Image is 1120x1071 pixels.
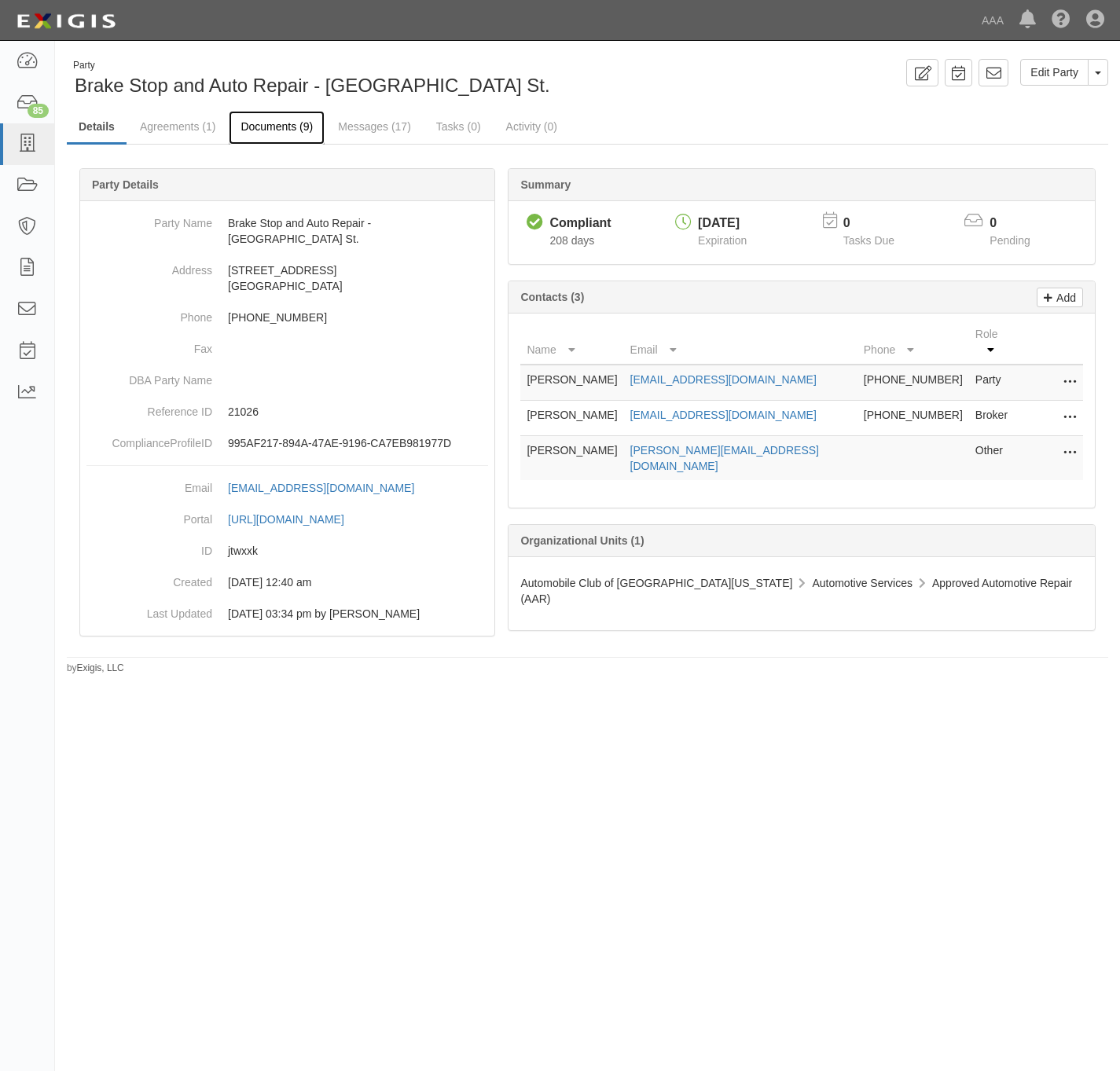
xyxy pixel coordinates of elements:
b: Organizational Units (1) [520,534,644,547]
b: Contacts (3) [520,291,584,303]
i: Compliant [527,215,543,231]
th: Phone [857,320,969,365]
a: AAA [974,5,1012,36]
p: 0 [843,215,914,233]
dt: Email [86,472,212,496]
dd: 10/25/2024 03:34 pm by Benjamin Tully [86,598,488,629]
span: Pending [990,234,1030,247]
span: Since 03/19/2025 [549,234,594,247]
td: [PERSON_NAME] [520,436,623,481]
a: Activity (0) [494,111,569,142]
dt: Created [86,567,212,590]
div: Brake Stop and Auto Repair - India St. [67,59,576,99]
dd: 03/10/2023 12:40 am [86,567,488,598]
dt: Portal [86,504,212,527]
a: [EMAIL_ADDRESS][DOMAIN_NAME] [228,482,431,494]
dd: [PHONE_NUMBER] [86,302,488,333]
a: Agreements (1) [128,111,227,142]
p: 0 [990,215,1049,233]
div: [DATE] [698,215,747,233]
td: Party [969,365,1020,401]
dd: [STREET_ADDRESS] [GEOGRAPHIC_DATA] [86,255,488,302]
dt: Last Updated [86,598,212,622]
i: Help Center - Complianz [1052,11,1070,30]
dt: Reference ID [86,396,212,420]
a: Details [67,111,127,145]
a: [EMAIL_ADDRESS][DOMAIN_NAME] [630,409,817,421]
small: by [67,662,124,675]
dd: jtwxxk [86,535,488,567]
a: [PERSON_NAME][EMAIL_ADDRESS][DOMAIN_NAME] [630,444,819,472]
dt: Phone [86,302,212,325]
dt: Party Name [86,207,212,231]
a: [URL][DOMAIN_NAME] [228,513,362,526]
td: [PERSON_NAME] [520,365,623,401]
p: Add [1052,288,1076,306]
th: Email [624,320,857,365]
b: Summary [520,178,571,191]
div: [EMAIL_ADDRESS][DOMAIN_NAME] [228,480,414,496]
b: Party Details [92,178,159,191]
td: Other [969,436,1020,481]
th: Name [520,320,623,365]
dt: ComplianceProfileID [86,427,212,451]
span: Automotive Services [812,577,913,589]
div: Party [73,59,550,72]
a: [EMAIL_ADDRESS][DOMAIN_NAME] [630,373,817,386]
td: [PERSON_NAME] [520,401,623,436]
dd: Brake Stop and Auto Repair - [GEOGRAPHIC_DATA] St. [86,207,488,255]
p: 995AF217-894A-47AE-9196-CA7EB981977D [228,435,488,451]
a: Documents (9) [229,111,325,145]
dt: DBA Party Name [86,365,212,388]
dt: Address [86,255,212,278]
a: Messages (17) [326,111,423,142]
img: logo-5460c22ac91f19d4615b14bd174203de0afe785f0fc80cf4dbbc73dc1793850b.png [12,7,120,35]
td: [PHONE_NUMBER] [857,401,969,436]
div: 85 [28,104,49,118]
th: Role [969,320,1020,365]
a: Add [1037,288,1083,307]
a: Exigis, LLC [77,662,124,673]
td: Broker [969,401,1020,436]
a: Edit Party [1020,59,1089,86]
span: Expiration [698,234,747,247]
span: Automobile Club of [GEOGRAPHIC_DATA][US_STATE] [520,577,792,589]
p: 21026 [228,404,488,420]
td: [PHONE_NUMBER] [857,365,969,401]
span: Tasks Due [843,234,894,247]
dt: ID [86,535,212,559]
div: Compliant [549,215,611,233]
a: Tasks (0) [424,111,493,142]
span: Brake Stop and Auto Repair - [GEOGRAPHIC_DATA] St. [75,75,550,96]
dt: Fax [86,333,212,357]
